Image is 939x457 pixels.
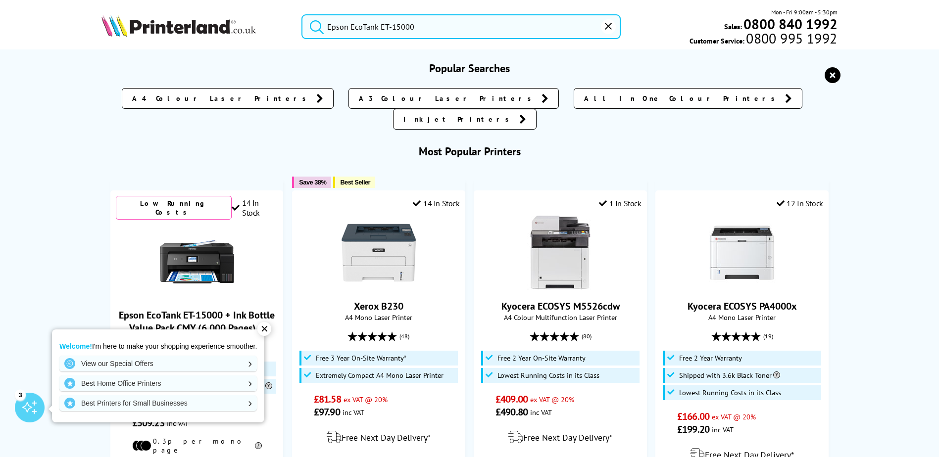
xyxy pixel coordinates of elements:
img: Kyocera ECOSYS M5526cdw [523,216,597,290]
span: £509.23 [132,416,164,429]
strong: Welcome! [59,342,92,350]
button: Best Seller [333,177,375,188]
span: Lowest Running Costs in its Class [497,371,599,379]
h3: Most Popular Printers [101,144,837,158]
span: Free 2 Year On-Site Warranty [497,354,586,362]
span: inc VAT [712,425,734,434]
span: (19) [763,327,773,346]
span: Sales: [724,22,742,31]
div: modal_delivery [479,423,641,451]
span: (80) [582,327,592,346]
span: £166.00 [677,410,709,423]
span: Shipped with 3.6k Black Toner [679,371,780,379]
span: Customer Service: [690,34,837,46]
div: 3 [15,389,26,400]
span: Free 3 Year On-Site Warranty* [316,354,406,362]
a: Xerox B230 [342,282,416,292]
div: 12 In Stock [777,198,823,208]
a: Printerland Logo [101,15,289,39]
span: Extremely Compact A4 Mono Laser Printer [316,371,444,379]
div: 14 In Stock [232,198,278,218]
span: Inkjet Printers [403,114,514,124]
p: I'm here to make your shopping experience smoother. [59,342,257,351]
span: ex VAT @ 20% [712,412,756,421]
span: Free 2 Year Warranty [679,354,742,362]
span: £81.58 [314,393,341,406]
div: 14 In Stock [413,198,459,208]
span: Lowest Running Costs in its Class [679,389,781,397]
span: 0800 995 1992 [744,34,837,43]
span: inc VAT [343,408,364,417]
span: £199.20 [677,423,709,436]
a: Kyocera ECOSYS M5526cdw [501,300,620,313]
span: A4 Colour Multifunction Laser Printer [479,313,641,322]
span: A4 Mono Laser Printer [661,313,823,322]
a: Kyocera ECOSYS M5526cdw [523,282,597,292]
button: Save 38% [292,177,331,188]
h3: Popular Searches [101,61,837,75]
a: Kyocera ECOSYS PA4000x [705,282,779,292]
span: £97.90 [314,406,340,418]
a: Best Home Office Printers [59,375,257,391]
a: View our Special Offers [59,356,257,371]
img: Kyocera ECOSYS PA4000x [705,216,779,290]
span: inc VAT [167,418,189,428]
span: £409.00 [495,393,528,406]
a: A3 Colour Laser Printers [348,88,559,109]
div: Low Running Costs [116,196,232,220]
span: A3 Colour Laser Printers [359,93,537,103]
a: 0800 840 1992 [742,19,838,29]
span: All In One Colour Printers [584,93,780,103]
img: Xerox B230 [342,216,416,290]
span: (48) [399,327,409,346]
a: Epson EcoTank ET-15000 + Ink Bottle Value Pack CMY (6,000 Pages) K (7,500 Pages) [160,291,234,301]
input: Search product or brand [301,14,621,39]
span: ex VAT @ 20% [344,395,388,404]
span: inc VAT [530,408,552,417]
span: Mon - Fri 9:00am - 5:30pm [771,7,838,17]
div: modal_delivery [297,423,459,451]
div: ✕ [257,322,271,336]
b: 0800 840 1992 [743,15,838,33]
li: 0.3p per mono page [132,437,262,455]
img: Printerland Logo [101,15,256,37]
a: Best Printers for Small Businesses [59,395,257,411]
a: Inkjet Printers [393,109,537,130]
span: Best Seller [340,179,370,186]
span: ex VAT @ 20% [530,395,574,404]
a: A4 Colour Laser Printers [122,88,334,109]
a: All In One Colour Printers [574,88,802,109]
a: Xerox B230 [354,300,403,313]
span: A4 Mono Laser Printer [297,313,459,322]
a: Epson EcoTank ET-15000 + Ink Bottle Value Pack CMY (6,000 Pages) K (7,500 Pages) [119,309,275,347]
span: Save 38% [299,179,326,186]
span: A4 Colour Laser Printers [132,93,311,103]
img: Epson EcoTank ET-15000 + Ink Bottle Value Pack CMY (6,000 Pages) K (7,500 Pages) [160,225,234,299]
div: 1 In Stock [599,198,642,208]
a: Kyocera ECOSYS PA4000x [688,300,797,313]
span: £490.80 [495,406,528,418]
